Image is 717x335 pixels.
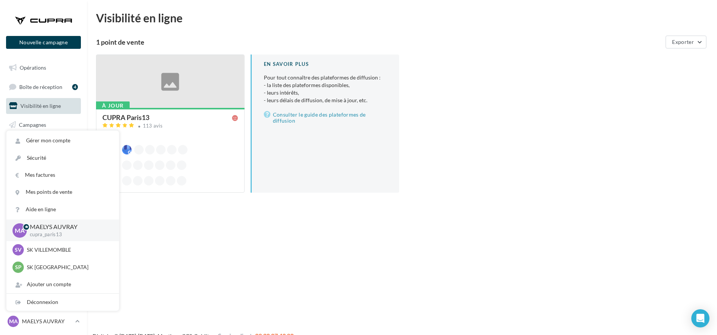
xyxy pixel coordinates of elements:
a: Médiathèque [5,154,82,170]
a: Opérations [5,60,82,76]
a: MA MAELYS AUVRAY [6,314,81,329]
span: SV [15,246,22,254]
button: Nouvelle campagne [6,36,81,49]
div: 113 avis [143,123,163,128]
a: Aide en ligne [6,201,119,218]
a: 113 avis [102,122,238,131]
a: Mes factures [6,167,119,184]
a: Boîte de réception4 [5,79,82,95]
p: Pour tout connaître des plateformes de diffusion : [264,74,387,104]
span: Ouvert [102,130,119,136]
a: Consulter le guide des plateformes de diffusion [264,110,387,125]
p: SK [GEOGRAPHIC_DATA] [27,263,110,271]
span: Boîte de réception [19,83,62,90]
span: Opérations [20,64,46,71]
div: Ajouter un compte [6,276,119,293]
span: Exporter [672,39,694,45]
a: Calendrier [5,173,82,189]
a: Mes points de vente [6,184,119,201]
a: PLV et print personnalisable [5,192,82,215]
a: Gérer mon compte [6,132,119,149]
span: Campagnes [19,122,46,128]
div: Déconnexion [6,294,119,311]
p: SK VILLEMOMBLE [27,246,110,254]
p: cupra_paris13 [30,231,107,238]
li: - leurs intérêts, [264,89,387,97]
div: CUPRA Paris13 [102,114,149,121]
a: Visibilité en ligne [5,98,82,114]
div: Open Intercom Messenger [691,309,709,327]
button: Exporter [666,36,706,48]
p: MAELYS AUVRAY [22,318,72,325]
a: Campagnes DataOnDemand [5,217,82,240]
span: MA [15,226,25,235]
div: En savoir plus [264,61,387,68]
li: - leurs délais de diffusion, de mise à jour, etc. [264,97,387,104]
div: Visibilité en ligne [96,12,708,23]
div: À jour [96,101,130,110]
div: 4 [72,84,78,90]
div: 1 point de vente [96,39,663,45]
a: Contacts [5,136,82,152]
a: Campagnes [5,117,82,133]
span: SP [15,263,22,271]
a: Sécurité [6,150,119,167]
span: Visibilité en ligne [20,103,61,109]
span: MA [9,318,18,325]
li: - la liste des plateformes disponibles, [264,81,387,89]
p: MAELYS AUVRAY [30,223,107,231]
